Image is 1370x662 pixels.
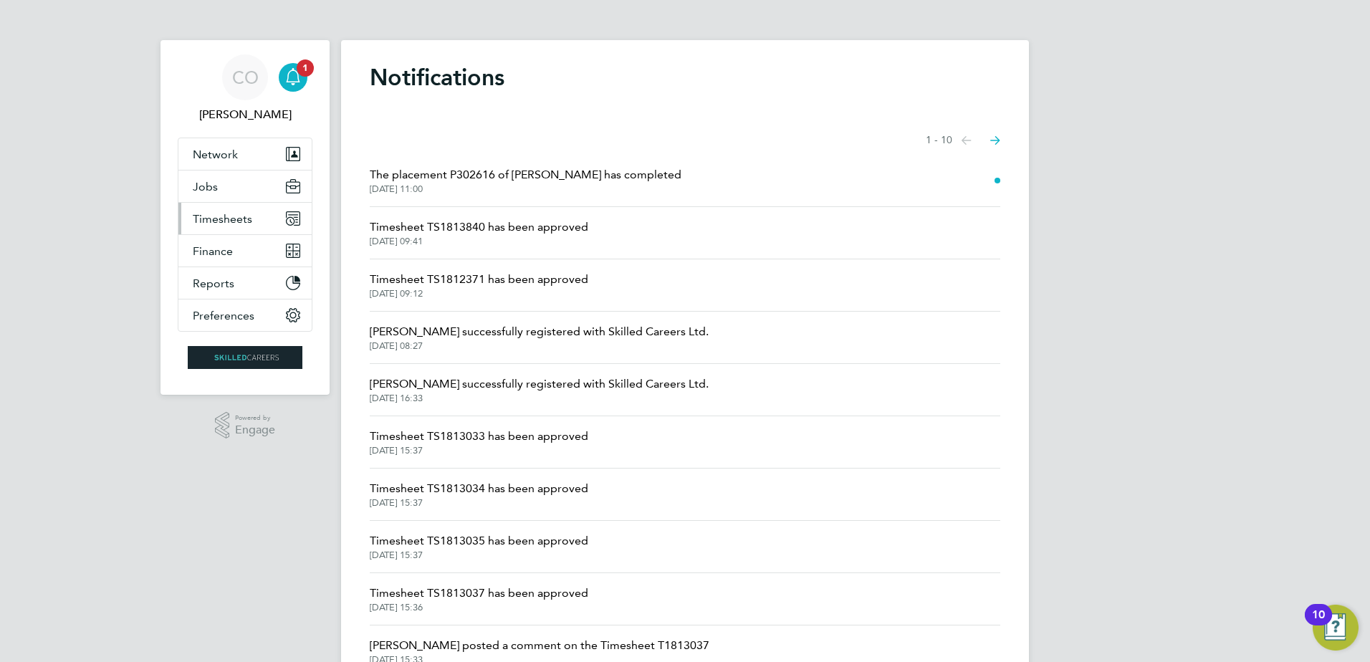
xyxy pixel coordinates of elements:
[370,497,588,509] span: [DATE] 15:37
[370,393,709,404] span: [DATE] 16:33
[235,412,275,424] span: Powered by
[370,323,709,352] a: [PERSON_NAME] successfully registered with Skilled Careers Ltd.[DATE] 08:27
[215,412,276,439] a: Powered byEngage
[370,602,588,613] span: [DATE] 15:36
[178,54,312,123] a: CO[PERSON_NAME]
[178,138,312,170] button: Network
[370,637,709,654] span: [PERSON_NAME] posted a comment on the Timesheet T1813037
[370,340,709,352] span: [DATE] 08:27
[161,40,330,395] nav: Main navigation
[370,63,1000,92] h1: Notifications
[1313,605,1359,651] button: Open Resource Center, 10 new notifications
[178,171,312,202] button: Jobs
[193,148,238,161] span: Network
[370,428,588,456] a: Timesheet TS1813033 has been approved[DATE] 15:37
[370,271,588,288] span: Timesheet TS1812371 has been approved
[370,532,588,561] a: Timesheet TS1813035 has been approved[DATE] 15:37
[193,277,234,290] span: Reports
[297,59,314,77] span: 1
[370,271,588,299] a: Timesheet TS1812371 has been approved[DATE] 09:12
[193,180,218,193] span: Jobs
[178,299,312,331] button: Preferences
[926,126,1000,155] nav: Select page of notifications list
[370,585,588,602] span: Timesheet TS1813037 has been approved
[370,480,588,497] span: Timesheet TS1813034 has been approved
[370,375,709,393] span: [PERSON_NAME] successfully registered with Skilled Careers Ltd.
[370,236,588,247] span: [DATE] 09:41
[370,219,588,247] a: Timesheet TS1813840 has been approved[DATE] 09:41
[370,288,588,299] span: [DATE] 09:12
[370,166,681,183] span: The placement P302616 of [PERSON_NAME] has completed
[370,183,681,195] span: [DATE] 11:00
[370,428,588,445] span: Timesheet TS1813033 has been approved
[926,133,952,148] span: 1 - 10
[279,54,307,100] a: 1
[178,346,312,369] a: Go to home page
[178,106,312,123] span: Craig O'Donovan
[1312,615,1325,633] div: 10
[178,235,312,267] button: Finance
[370,532,588,550] span: Timesheet TS1813035 has been approved
[178,203,312,234] button: Timesheets
[232,68,259,87] span: CO
[370,166,681,195] a: The placement P302616 of [PERSON_NAME] has completed[DATE] 11:00
[193,212,252,226] span: Timesheets
[370,585,588,613] a: Timesheet TS1813037 has been approved[DATE] 15:36
[193,309,254,322] span: Preferences
[370,375,709,404] a: [PERSON_NAME] successfully registered with Skilled Careers Ltd.[DATE] 16:33
[193,244,233,258] span: Finance
[235,424,275,436] span: Engage
[370,445,588,456] span: [DATE] 15:37
[370,550,588,561] span: [DATE] 15:37
[178,267,312,299] button: Reports
[370,219,588,236] span: Timesheet TS1813840 has been approved
[370,323,709,340] span: [PERSON_NAME] successfully registered with Skilled Careers Ltd.
[370,480,588,509] a: Timesheet TS1813034 has been approved[DATE] 15:37
[188,346,302,369] img: skilledcareers-logo-retina.png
